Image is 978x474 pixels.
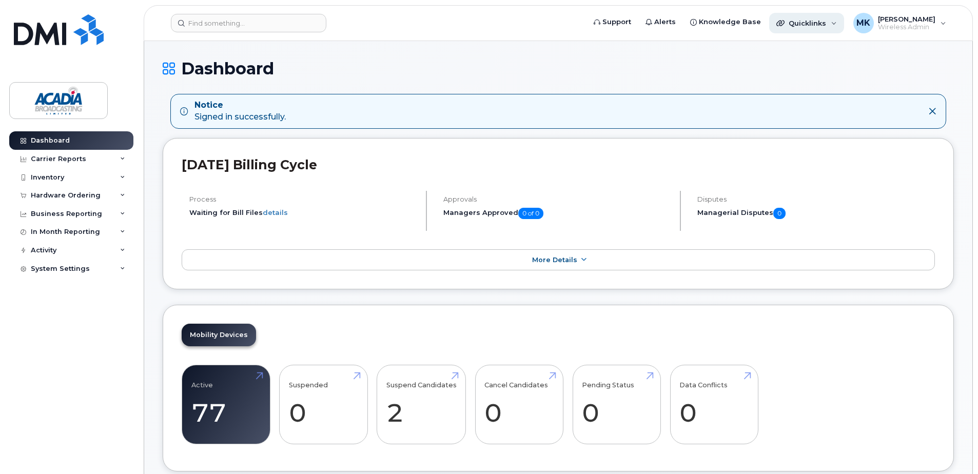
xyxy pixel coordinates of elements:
h5: Managers Approved [443,208,671,219]
span: More Details [532,256,577,264]
h4: Disputes [697,195,935,203]
div: Signed in successfully. [194,100,286,123]
a: Suspended 0 [289,371,358,439]
h4: Approvals [443,195,671,203]
a: Mobility Devices [182,324,256,346]
a: Suspend Candidates 2 [386,371,457,439]
h4: Process [189,195,417,203]
h1: Dashboard [163,60,954,77]
a: Data Conflicts 0 [679,371,749,439]
a: details [263,208,288,216]
h5: Managerial Disputes [697,208,935,219]
span: 0 of 0 [518,208,543,219]
a: Pending Status 0 [582,371,651,439]
a: Cancel Candidates 0 [484,371,554,439]
li: Waiting for Bill Files [189,208,417,218]
h2: [DATE] Billing Cycle [182,157,935,172]
span: 0 [773,208,786,219]
a: Active 77 [191,371,261,439]
strong: Notice [194,100,286,111]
